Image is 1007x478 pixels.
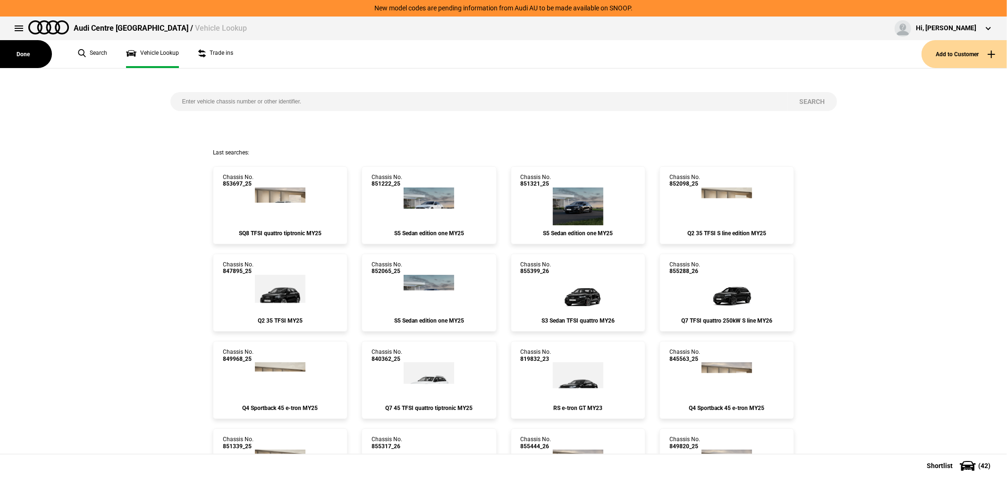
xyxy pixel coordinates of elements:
[521,317,635,324] div: S3 Sedan TFSI quattro MY26
[521,436,551,450] div: Chassis No.
[669,443,700,450] span: 849820_25
[223,174,254,188] div: Chassis No.
[669,261,700,275] div: Chassis No.
[372,180,402,187] span: 851222_25
[255,362,305,400] img: Audi_F4NA53_25_AO_2Y2Y_WA7_PY5_PYY_(Nadin:_C19_PY5_PYY_S7E_WA7)_ext.png
[223,436,254,450] div: Chassis No.
[223,230,338,237] div: SQ8 TFSI quattro tiptronic MY25
[404,188,454,225] img: Audi_FU2S5Y_25LE_GX_2Y2Y_PAH_9VS_QL5_PYH_3FP_(Nadin:_3FP_9VS_C85_PAH_PYH_QL5_SN8)_ext.png
[404,275,454,313] img: Audi_FU2S5Y_25LE_GX_6Y6Y_PAH_9VS_PYH_3FP_(Nadin:_3FP_9VS_C88_PAH_PYH_SN8)_ext.png
[978,462,990,469] span: ( 42 )
[78,40,107,68] a: Search
[223,268,254,274] span: 847895_25
[553,362,603,400] img: Audi_F83RH7_23_KH_0E0E_WA7_WA2_KB4_PEG_44I_(Nadin:_2PF_44I_73Q_C09_KB4_NW2_PEG_WA2_WA7)_ext.png
[669,349,700,362] div: Chassis No.
[198,40,233,68] a: Trade ins
[372,356,402,362] span: 840362_25
[669,405,784,411] div: Q4 Sportback 45 e-tron MY25
[702,362,752,400] img: Audi_F4NA53_25_AO_2Y2Y_WA7_WA2_PY5_PYY_QQ9_55K_(Nadin:_55K_C19_PY5_PYY_QQ9_S7E_WA2_WA7)_ext.png
[521,230,635,237] div: S5 Sedan edition one MY25
[223,405,338,411] div: Q4 Sportback 45 e-tron MY25
[669,356,700,362] span: 845563_25
[788,92,837,111] button: Search
[372,268,402,274] span: 852065_25
[922,40,1007,68] button: Add to Customer
[404,362,454,400] img: Audi_4MQAI1_25_MP_2Y2Y_WA9_PAH_F72_(Nadin:_C91_F72_PAH_S9S_WA9)_ext.png
[372,261,402,275] div: Chassis No.
[521,405,635,411] div: RS e-tron GT MY23
[702,188,752,225] img: Audi_GAGCKG_25_YM_0E0E_4A3_WA9_3FB_C8R_4E7_6H0_4ZP_(Nadin:_3FB_4A3_4E7_4ZP_6H0_C51_C8R_WA9)_ext.png
[521,443,551,450] span: 855444_26
[223,180,254,187] span: 853697_25
[372,443,402,450] span: 855317_26
[669,436,700,450] div: Chassis No.
[195,24,247,33] span: Vehicle Lookup
[916,24,976,33] div: Hi, [PERSON_NAME]
[669,180,700,187] span: 852098_25
[372,405,486,411] div: Q7 45 TFSI quattro tiptronic MY25
[669,174,700,188] div: Chassis No.
[699,275,755,313] img: Audi_4MQCX2_26_EI_0E0E_PAH_WA7_WC7_N0Q_54K_(Nadin:_54K_C99_N0Q_PAH_WA7_WC7)_ext.png
[170,92,788,111] input: Enter vehicle chassis number or other identifier.
[223,356,254,362] span: 849968_25
[913,454,1007,478] button: Shortlist(42)
[28,20,69,34] img: audi.png
[74,23,247,34] div: Audi Centre [GEOGRAPHIC_DATA] /
[126,40,179,68] a: Vehicle Lookup
[223,349,254,362] div: Chassis No.
[927,462,953,469] span: Shortlist
[223,261,254,275] div: Chassis No.
[223,317,338,324] div: Q2 35 TFSI MY25
[521,349,551,362] div: Chassis No.
[521,174,551,188] div: Chassis No.
[521,356,551,362] span: 819832_23
[521,268,551,274] span: 855399_26
[372,436,402,450] div: Chassis No.
[553,188,603,225] img: Audi_FU2S5Y_25LE_GX_0E0E_PAH_9VS_PYH_3FP_(Nadin:_3FP_9VS_C85_PAH_PYH_S2S_SN8)_ext.png
[521,261,551,275] div: Chassis No.
[372,230,486,237] div: S5 Sedan edition one MY25
[669,268,700,274] span: 855288_26
[372,349,402,362] div: Chassis No.
[669,230,784,237] div: Q2 35 TFSI S line edition MY25
[223,443,254,450] span: 851339_25
[255,275,305,313] img: Audi_GAGBKG_25_YM_0E0E_3FB_4A3_4ZD_WA7_4E7_PXC_2JG_6H0_WA7B_C7M_(Nadin:_2JG_3FB_4A3_4E7_4ZD_6H0_C...
[372,317,486,324] div: S5 Sedan edition one MY25
[372,174,402,188] div: Chassis No.
[550,275,606,313] img: Audi_8YMS5Y_26_EI_0E0E_6FA_0P6_4ZP_WXD_PYH_4GF_PG6_(Nadin:_0P6_4GF_4VN_4ZP_6FA_C58_PG6_PYH_S7K_WX...
[255,188,305,225] img: Audi_4MTSW1_25_UK_2Y2Y_PAH_WA2_6FJ_3S2_PL2_5MH_YYB_60I_(Nadin:_3S2_5MH_60I_6FJ_C96_PAH_PL2_WA2_YY...
[669,317,784,324] div: Q7 TFSI quattro 250kW S line MY26
[521,180,551,187] span: 851321_25
[213,149,249,156] span: Last searches:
